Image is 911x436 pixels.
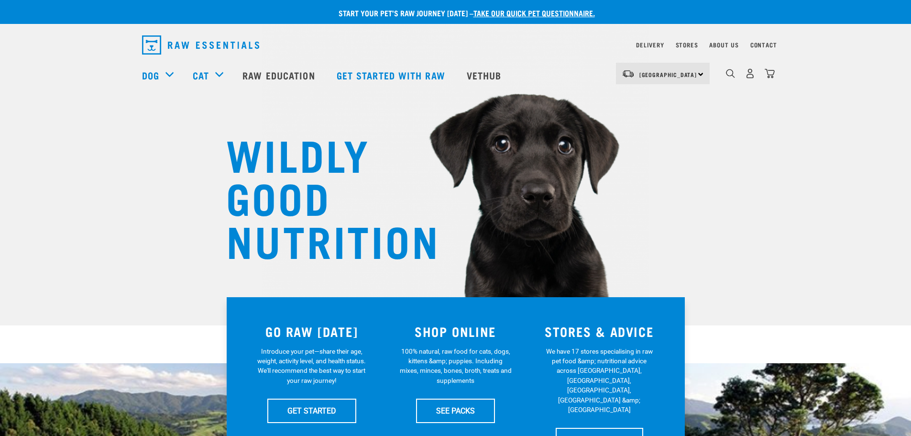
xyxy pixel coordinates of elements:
[676,43,698,46] a: Stores
[709,43,738,46] a: About Us
[622,69,635,78] img: van-moving.png
[473,11,595,15] a: take our quick pet questionnaire.
[233,56,327,94] a: Raw Education
[726,69,735,78] img: home-icon-1@2x.png
[745,68,755,78] img: user.png
[389,324,522,339] h3: SHOP ONLINE
[193,68,209,82] a: Cat
[636,43,664,46] a: Delivery
[142,35,259,55] img: Raw Essentials Logo
[533,324,666,339] h3: STORES & ADVICE
[226,132,417,261] h1: WILDLY GOOD NUTRITION
[142,68,159,82] a: Dog
[399,347,512,386] p: 100% natural, raw food for cats, dogs, kittens &amp; puppies. Including mixes, minces, bones, bro...
[327,56,457,94] a: Get started with Raw
[543,347,656,415] p: We have 17 stores specialising in raw pet food &amp; nutritional advice across [GEOGRAPHIC_DATA],...
[750,43,777,46] a: Contact
[255,347,368,386] p: Introduce your pet—share their age, weight, activity level, and health status. We'll recommend th...
[639,73,697,76] span: [GEOGRAPHIC_DATA]
[134,32,777,58] nav: dropdown navigation
[416,399,495,423] a: SEE PACKS
[765,68,775,78] img: home-icon@2x.png
[246,324,378,339] h3: GO RAW [DATE]
[457,56,514,94] a: Vethub
[267,399,356,423] a: GET STARTED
